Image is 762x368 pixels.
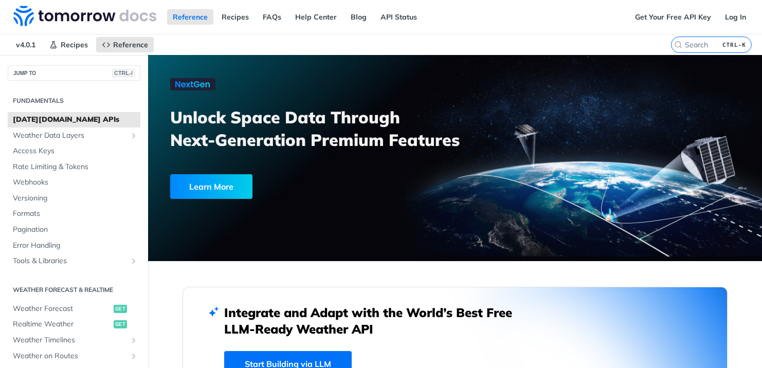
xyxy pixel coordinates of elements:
span: get [114,320,127,328]
span: Formats [13,209,138,219]
button: Show subpages for Weather on Routes [130,352,138,360]
a: [DATE][DOMAIN_NAME] APIs [8,112,140,127]
span: Reference [113,40,148,49]
a: Realtime Weatherget [8,317,140,332]
a: Versioning [8,191,140,206]
a: Tools & LibrariesShow subpages for Tools & Libraries [8,253,140,269]
a: Weather Forecastget [8,301,140,317]
span: Weather Data Layers [13,131,127,141]
h3: Unlock Space Data Through Next-Generation Premium Features [170,106,466,151]
a: Reference [96,37,154,52]
a: Recipes [216,9,255,25]
a: Formats [8,206,140,222]
span: [DATE][DOMAIN_NAME] APIs [13,115,138,125]
a: Access Keys [8,143,140,159]
span: Versioning [13,193,138,204]
button: JUMP TOCTRL-/ [8,65,140,81]
kbd: CTRL-K [720,40,749,50]
a: Webhooks [8,175,140,190]
span: Realtime Weather [13,319,111,329]
a: API Status [375,9,423,25]
span: Error Handling [13,241,138,251]
svg: Search [674,41,682,49]
a: Learn More [170,174,407,199]
span: Weather on Routes [13,351,127,361]
span: CTRL-/ [112,69,135,77]
button: Show subpages for Tools & Libraries [130,257,138,265]
span: Rate Limiting & Tokens [13,162,138,172]
a: Log In [719,9,752,25]
span: Recipes [61,40,88,49]
a: Error Handling [8,238,140,253]
span: Access Keys [13,146,138,156]
a: Weather TimelinesShow subpages for Weather Timelines [8,333,140,348]
span: v4.0.1 [10,37,41,52]
a: Help Center [289,9,342,25]
a: Weather on RoutesShow subpages for Weather on Routes [8,348,140,364]
span: Tools & Libraries [13,256,127,266]
button: Show subpages for Weather Timelines [130,336,138,344]
button: Show subpages for Weather Data Layers [130,132,138,140]
a: Recipes [44,37,94,52]
span: get [114,305,127,313]
a: Rate Limiting & Tokens [8,159,140,175]
span: Pagination [13,225,138,235]
span: Weather Timelines [13,335,127,345]
img: NextGen [170,78,215,90]
a: FAQs [257,9,287,25]
a: Pagination [8,222,140,237]
img: Tomorrow.io Weather API Docs [13,6,156,26]
a: Weather Data LayersShow subpages for Weather Data Layers [8,128,140,143]
a: Reference [167,9,213,25]
h2: Integrate and Adapt with the World’s Best Free LLM-Ready Weather API [224,304,528,337]
span: Weather Forecast [13,304,111,314]
span: Webhooks [13,177,138,188]
a: Get Your Free API Key [629,9,717,25]
div: Learn More [170,174,252,199]
a: Blog [345,9,372,25]
h2: Fundamentals [8,96,140,105]
h2: Weather Forecast & realtime [8,285,140,295]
